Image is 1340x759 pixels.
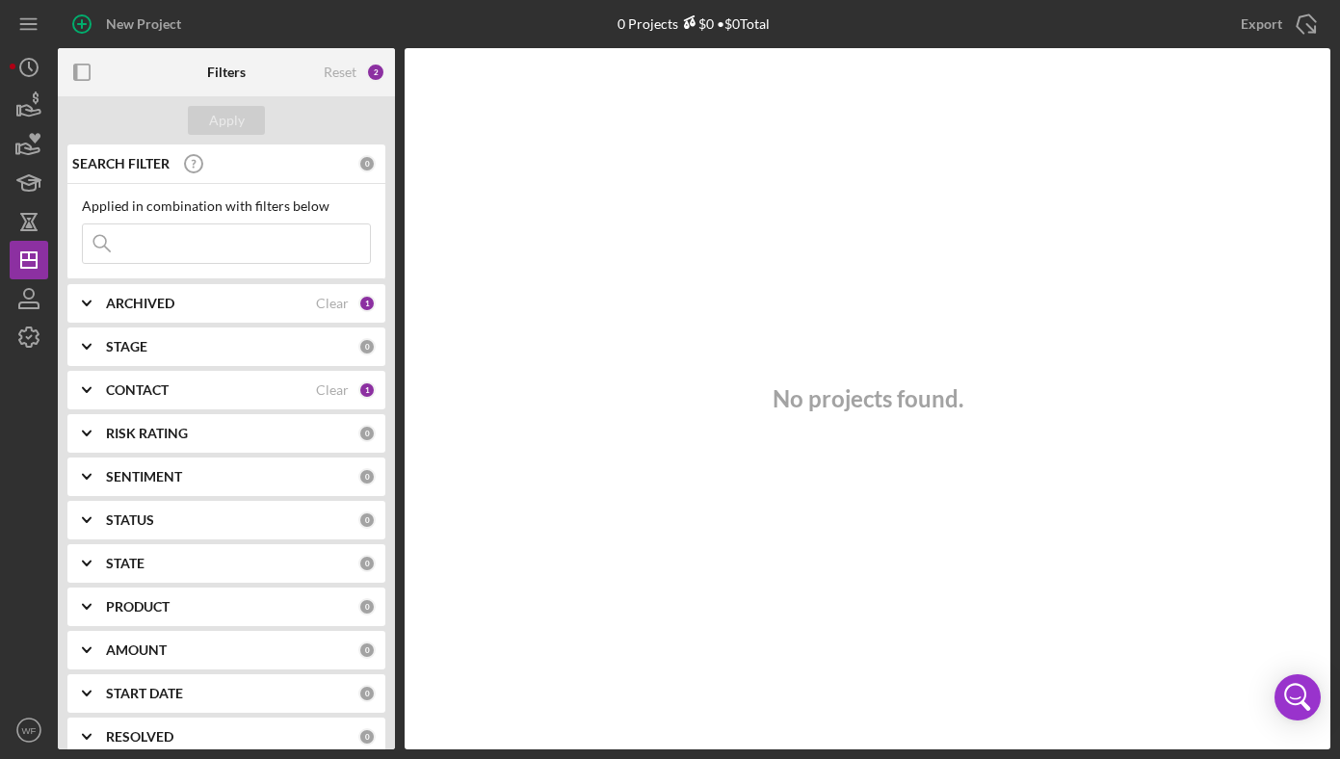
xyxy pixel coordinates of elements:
div: 0 [358,598,376,615]
div: 1 [358,295,376,312]
div: 2 [366,63,385,82]
div: Apply [209,106,245,135]
b: RESOLVED [106,729,173,745]
button: WF [10,711,48,749]
b: SEARCH FILTER [72,156,170,171]
b: AMOUNT [106,642,167,658]
div: 0 Projects • $0 Total [617,15,770,32]
b: Filters [207,65,246,80]
div: 0 [358,555,376,572]
b: STAGE [106,339,147,354]
div: 0 [358,685,376,702]
h3: No projects found. [773,385,963,412]
div: Clear [316,296,349,311]
div: $0 [678,15,714,32]
div: 0 [358,511,376,529]
div: 0 [358,338,376,355]
b: CONTACT [106,382,169,398]
div: 0 [358,425,376,442]
button: New Project [58,5,200,43]
div: Reset [324,65,356,80]
b: ARCHIVED [106,296,174,311]
b: STATUS [106,512,154,528]
b: START DATE [106,686,183,701]
div: 0 [358,468,376,485]
b: SENTIMENT [106,469,182,484]
b: RISK RATING [106,426,188,441]
text: WF [22,725,37,736]
div: 0 [358,728,376,746]
div: Open Intercom Messenger [1274,674,1321,720]
div: Applied in combination with filters below [82,198,371,214]
button: Export [1222,5,1330,43]
div: New Project [106,5,181,43]
div: 0 [358,155,376,172]
button: Apply [188,106,265,135]
b: PRODUCT [106,599,170,615]
div: 0 [358,641,376,659]
div: 1 [358,381,376,399]
div: Export [1241,5,1282,43]
div: Clear [316,382,349,398]
b: STATE [106,556,145,571]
